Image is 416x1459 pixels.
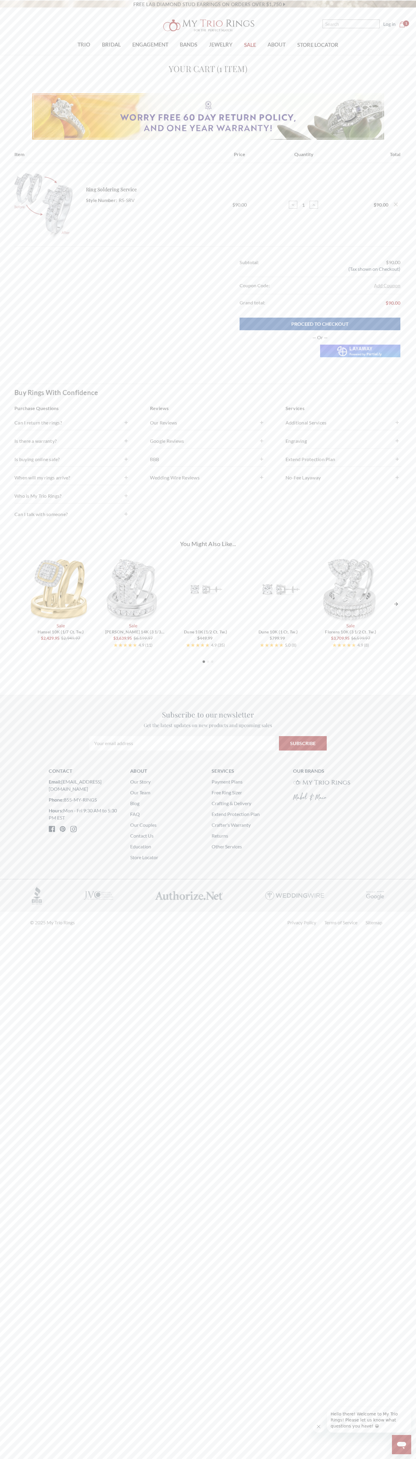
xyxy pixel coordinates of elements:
h4: Our Reviews [150,419,266,426]
span: BRIDAL [102,41,121,49]
a: STORE LOCATOR [292,35,344,55]
a: Our Couples [130,822,157,828]
a: Contact Us [130,833,154,838]
span: $90.00 [386,300,400,306]
a: PROCEED TO CHECKOUT [240,318,400,330]
button: Add Coupon [374,282,400,289]
h4: Is buying online safe? [14,456,130,463]
iframe: Message from company [327,1407,411,1433]
img: My Trio Rings [160,16,256,35]
h4: Can I talk with someone? [14,511,130,518]
h4: Wedding Wire Reviews [150,474,266,481]
span: $90.00 [232,201,247,208]
a: Sitemap [366,920,382,925]
strong: $90.00 [374,202,388,207]
span: ENGAGEMENT [132,41,168,49]
strong: Hours: [49,808,63,813]
li: 855-MY-RINGS [49,796,123,803]
h1: Your Cart (1 item) [14,62,402,75]
img: Worry Free 60 Day Return Policy [32,93,384,140]
h3: Services [212,767,286,775]
strong: Subtotal: [240,259,259,265]
a: FAQ [130,811,140,817]
a: Store Locator [130,854,158,860]
a: Cart with 0 items [399,20,409,28]
a: TRIO [72,35,96,55]
a: Crafting & Delivery [212,800,251,806]
img: Authorize [155,891,223,900]
h4: Is there a warranty? [14,437,130,445]
img: Weddingwire [265,891,324,900]
h4: Additional Services [286,419,402,426]
a: Our Story [130,779,151,784]
a: Extend Protection Plan [212,811,260,817]
input: Your email address [89,736,275,751]
a: ABOUT [262,35,291,55]
span: STORE LOCATOR [297,41,338,49]
h3: Our Brands [293,767,367,775]
strong: Email: [49,779,61,784]
img: jvc [84,891,113,900]
h4: Can I return the rings? [14,419,130,426]
th: Quantity [272,151,336,163]
a: Education [130,844,151,849]
strong: Coupon Code: [240,282,270,288]
input: Subscribe [279,736,327,751]
a: Other Services [212,844,242,849]
h3: About [130,767,204,775]
h4: BBB [150,456,266,463]
span: TRIO [78,41,90,49]
strong: Phone: [49,797,64,802]
span: BANDS [180,41,197,49]
img: Purchase with Partial.ly payment plan [320,345,401,357]
a: JEWELRY [203,35,238,55]
a: My Trio Rings [121,16,295,35]
a: Privacy Policy [287,920,316,925]
h3: Reviews [150,405,266,412]
img: Mabel&Main brand logo [293,793,326,801]
img: Google Reviews [366,891,384,900]
a: ENGAGEMENT [127,35,174,55]
h3: Contact [49,767,123,775]
span: (Tax shown on Checkout) [348,266,400,272]
li: [EMAIL_ADDRESS][DOMAIN_NAME] [49,778,123,793]
span: 1 [403,20,409,26]
input: Search and use arrows or TAB to navigate results [323,20,380,28]
img: accredited business logo [32,887,42,905]
h4: Who is My Trio Rings? [14,492,130,500]
iframe: Button to launch messaging window [392,1435,411,1454]
input: Ring Soldering Service [298,202,309,208]
p: Get the latest updates on new products and upcoming sales [89,722,326,729]
a: Payment Plans [212,779,243,784]
h4: Extend Protection Plan [286,456,402,463]
a: Log in [383,20,396,28]
img: Ring Soldering Service [14,170,79,239]
img: My Trio Rings brand logo [293,780,350,785]
p: — Or — [240,334,400,341]
a: Free Ring Sizer [212,790,242,795]
h3: Purchase Questions [14,405,130,412]
a: Returns [212,833,228,838]
a: SALE [238,35,262,55]
h4: No-Fee Layaway [286,474,402,481]
dd: RS-SRV [86,195,200,206]
svg: cart.cart_preview [399,21,405,27]
p: © 2025 My Trio Rings [30,919,75,926]
iframe: Close message [313,1421,325,1433]
h4: Google Reviews [150,437,266,445]
dt: Style Number: [86,195,117,206]
a: Our Team [130,790,150,795]
a: Terms of Service [324,920,357,925]
a: Blog [130,800,139,806]
h4: Engraving [286,437,402,445]
span: SALE [244,41,256,49]
li: Mon - Fri 9:30 AM to 5:30 PM EST [49,807,123,821]
a: BRIDAL [96,35,126,55]
th: Price [207,151,272,163]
